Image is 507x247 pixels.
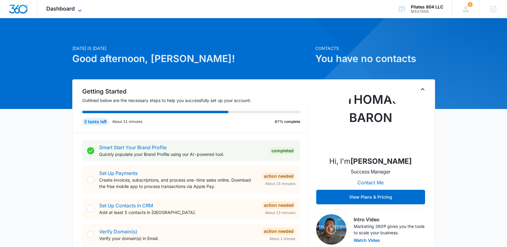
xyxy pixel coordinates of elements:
span: About 1 minute [269,236,295,242]
div: Completed [270,147,295,154]
button: Toggle Collapse [419,86,426,93]
h1: Good afternoon, [PERSON_NAME]! [72,51,312,66]
a: Smart Start Your Brand Profile [99,144,167,150]
span: About 15 minutes [265,210,295,216]
div: Action Needed [262,173,295,180]
a: Set Up Contacts in CRM [99,203,153,209]
p: Add at least 5 contacts in [GEOGRAPHIC_DATA]. [99,209,257,216]
span: About 15 minutes [265,181,295,186]
h3: Intro Video [354,216,425,223]
p: Hi, I'm [329,156,412,167]
span: Dashboard [46,5,75,12]
div: notifications count [468,2,473,7]
img: Thomas Baron [340,91,401,151]
h1: You have no contacts [315,51,435,66]
div: account name [411,5,443,9]
p: Create invoices, subscriptions, and process one-time sales online. Download the free mobile app t... [99,177,257,189]
p: Contacts [315,45,435,51]
div: Action Needed [262,228,295,235]
a: Set Up Payments [99,170,138,176]
button: Watch Video [354,238,380,242]
p: Marketing 360® gives you the tools to scale your business. [354,223,425,236]
span: 1 [468,2,473,7]
p: [DATE] is [DATE] [72,45,312,51]
button: Contact Me [351,175,390,190]
a: Verify Domain(s) [99,229,137,235]
strong: [PERSON_NAME] [350,157,412,166]
p: About 31 minutes [112,119,142,124]
p: Success Manager [351,168,391,175]
p: Quickly populate your Brand Profile using our AI-powered tool. [99,151,265,157]
div: account id [411,9,443,14]
p: Outlined below are the necessary steps to help you successfully set up your account. [82,97,308,104]
p: Verify your domain(s) in Email. [99,235,257,242]
p: 67% complete [275,119,300,124]
img: Intro Video [316,214,346,245]
button: View Plans & Pricing [316,190,425,204]
div: Action Needed [262,202,295,209]
div: 3 tasks left [82,118,109,125]
h2: Getting Started [82,87,308,96]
